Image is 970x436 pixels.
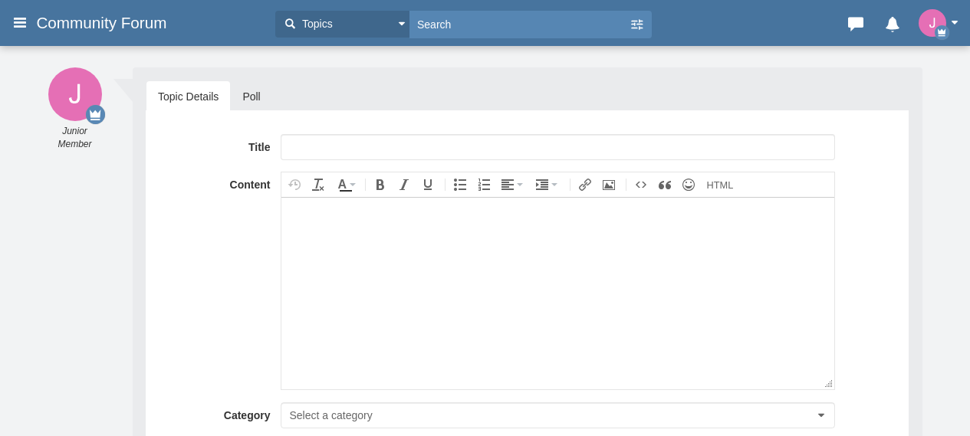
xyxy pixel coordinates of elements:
[409,11,629,38] input: Search
[496,174,529,195] div: Align
[393,174,415,195] div: Italic
[919,9,946,37] img: +IRYybAAAABklEQVQDAEOfUAftU6uHAAAAAElFTkSuQmCC
[36,14,178,32] span: Community Forum
[440,174,471,195] div: Bullet list
[158,134,281,155] label: Title
[158,172,281,192] label: Content
[48,67,102,121] img: +IRYybAAAABklEQVQDAEOfUAftU6uHAAAAAElFTkSuQmCC
[701,174,738,195] div: Source code
[677,174,699,195] div: Insert Emoji
[531,174,564,195] div: Indent
[275,11,409,38] button: Topics
[621,174,652,195] div: Insert code
[360,174,391,195] div: Bold
[298,16,333,32] span: Topics
[44,125,106,151] em: Junior Member
[289,409,372,421] span: Select a category
[416,174,439,195] div: Underline
[597,174,620,195] div: Insert Photo
[36,9,268,37] a: Community Forum
[281,198,834,389] iframe: Rich Text Area. Press ALT-F9 for menu. Press ALT-F10 for toolbar. Press ALT-0 for help
[330,174,359,195] div: Text color
[146,81,230,112] a: Topic Details
[281,402,834,428] button: Select a category
[158,402,281,423] label: Category
[653,174,676,195] div: Quote
[565,174,596,195] div: Insert Link (Ctrl+K)
[472,174,495,195] div: Numbered list
[231,81,271,112] a: Poll
[283,174,305,195] div: Restore last draft
[307,174,329,195] div: Clear formatting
